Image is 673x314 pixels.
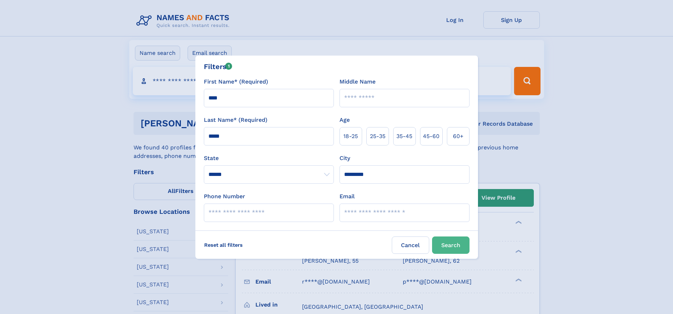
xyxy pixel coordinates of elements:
[200,236,247,253] label: Reset all filters
[340,78,376,86] label: Middle Name
[204,192,245,201] label: Phone Number
[343,132,358,141] span: 18‑25
[340,192,355,201] label: Email
[204,116,267,124] label: Last Name* (Required)
[370,132,385,141] span: 25‑35
[204,154,334,162] label: State
[423,132,439,141] span: 45‑60
[432,236,470,254] button: Search
[340,116,350,124] label: Age
[340,154,350,162] label: City
[204,78,268,86] label: First Name* (Required)
[204,61,232,72] div: Filters
[396,132,412,141] span: 35‑45
[392,236,429,254] label: Cancel
[453,132,464,141] span: 60+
